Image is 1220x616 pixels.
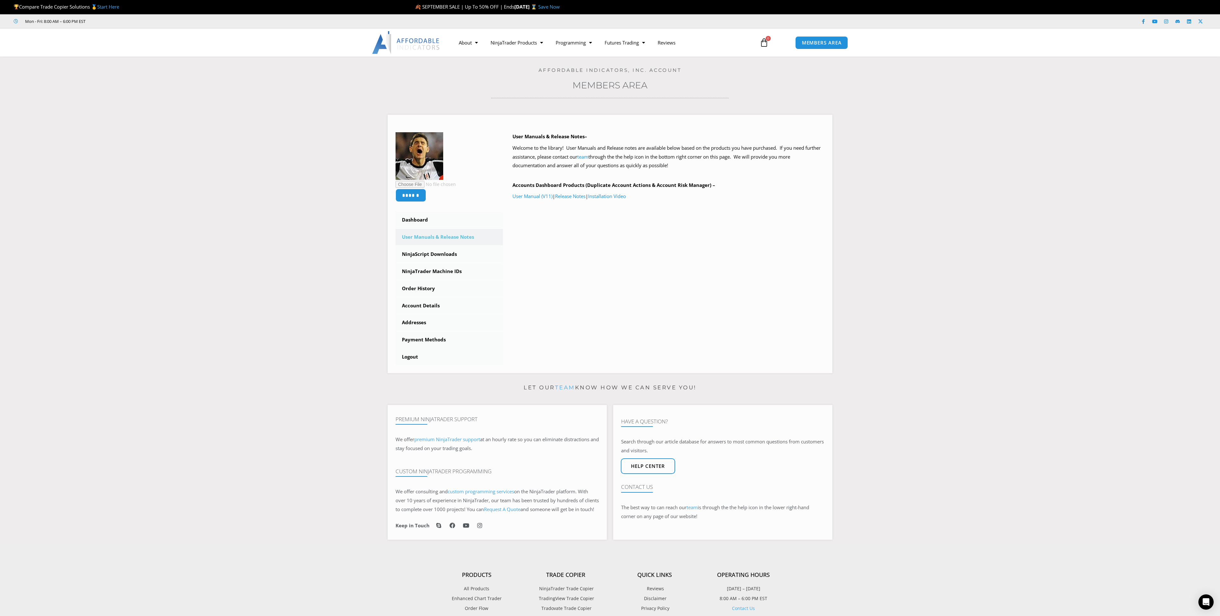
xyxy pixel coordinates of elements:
span: Compare Trade Copier Solutions 🥇 [14,3,119,10]
h6: Keep in Touch [396,523,430,529]
p: Search through our article database for answers to most common questions from customers and visit... [621,437,824,455]
a: Help center [621,458,675,474]
span: NinjaTrader Trade Copier [538,585,594,593]
span: on the NinjaTrader platform. With over 10 years of experience in NinjaTrader, our team has been t... [396,488,599,512]
a: team [555,384,575,391]
a: Programming [549,35,598,50]
strong: [DATE] ⌛ [514,3,538,10]
div: Open Intercom Messenger [1198,594,1214,610]
a: Installation Video [588,193,626,199]
a: team [687,504,698,510]
a: Disclaimer [610,594,699,603]
a: team [577,154,588,160]
span: We offer [396,436,414,442]
a: Save Now [538,3,560,10]
a: Release Notes [555,193,586,199]
a: About [452,35,484,50]
p: | | [512,192,825,201]
a: Reviews [651,35,682,50]
p: [DATE] – [DATE] [699,585,788,593]
img: 1727b4399e30f0f46ba2af9edd6addefc05bfc60338acb678086a61101993aa3 [396,132,443,180]
span: Disclaimer [642,594,667,603]
a: TradingView Trade Copier [521,594,610,603]
a: custom programming services [448,488,514,495]
a: Dashboard [396,212,503,228]
p: The best way to can reach our is through the the help icon in the lower right-hand corner on any ... [621,503,824,521]
b: Accounts Dashboard Products (Duplicate Account Actions & Account Risk Manager) – [512,182,715,188]
img: 🏆 [14,4,19,9]
span: TradingView Trade Copier [537,594,594,603]
img: LogoAI | Affordable Indicators – NinjaTrader [372,31,440,54]
a: Order Flow [432,604,521,613]
a: Futures Trading [598,35,651,50]
a: Addresses [396,314,503,331]
a: NinjaTrader Trade Copier [521,585,610,593]
span: All Products [464,585,489,593]
iframe: Customer reviews powered by Trustpilot [94,18,190,24]
h4: Have A Question? [621,418,824,425]
a: NinjaTrader Machine IDs [396,263,503,280]
span: Privacy Policy [640,604,669,613]
nav: Account pages [396,212,503,365]
h4: Contact Us [621,484,824,490]
h4: Trade Copier [521,572,610,578]
span: 🍂 SEPTEMBER SALE | Up To 50% OFF | Ends [415,3,514,10]
span: 0 [766,36,771,41]
a: Privacy Policy [610,604,699,613]
a: NinjaTrader Products [484,35,549,50]
a: User Manual (V11) [512,193,552,199]
h4: Custom NinjaTrader Programming [396,468,599,475]
a: Members Area [573,80,647,91]
a: Affordable Indicators, Inc. Account [539,67,682,73]
span: Tradovate Trade Copier [540,604,592,613]
p: Let our know how we can serve you! [388,383,832,393]
a: Tradovate Trade Copier [521,604,610,613]
span: We offer consulting and [396,488,514,495]
a: NinjaScript Downloads [396,246,503,263]
h4: Quick Links [610,572,699,578]
a: Payment Methods [396,332,503,348]
p: Welcome to the library! User Manuals and Release notes are available below based on the products ... [512,144,825,170]
a: Order History [396,280,503,297]
a: Logout [396,349,503,365]
p: 8:00 AM – 6:00 PM EST [699,594,788,603]
span: Reviews [645,585,664,593]
h4: Premium NinjaTrader Support [396,416,599,422]
span: Enhanced Chart Trader [452,594,502,603]
a: User Manuals & Release Notes [396,229,503,245]
a: MEMBERS AREA [795,36,848,49]
h4: Operating Hours [699,572,788,578]
a: Contact Us [732,605,755,611]
a: Enhanced Chart Trader [432,594,521,603]
nav: Menu [452,35,752,50]
h4: Products [432,572,521,578]
span: Mon - Fri: 8:00 AM – 6:00 PM EST [24,17,85,25]
span: MEMBERS AREA [802,40,842,45]
a: All Products [432,585,521,593]
a: Reviews [610,585,699,593]
a: 0 [750,33,778,52]
a: Account Details [396,298,503,314]
b: User Manuals & Release Notes– [512,133,587,140]
a: Request A Quote [484,506,520,512]
span: Help center [631,464,665,469]
a: Start Here [97,3,119,10]
a: premium NinjaTrader support [414,436,480,442]
span: at an hourly rate so you can eliminate distractions and stay focused on your trading goals. [396,436,599,451]
span: Order Flow [465,604,488,613]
